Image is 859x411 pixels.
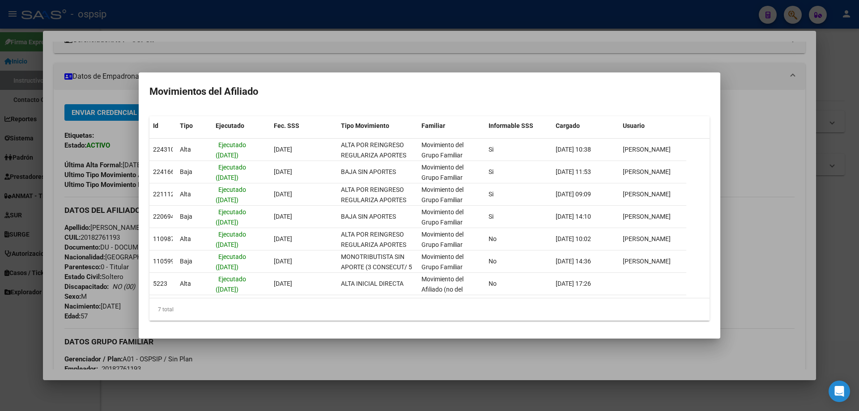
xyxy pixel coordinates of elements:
[180,191,191,198] span: Alta
[341,141,406,169] span: ALTA POR REINGRESO REGULARIZA APORTES (AFIP)
[619,116,686,136] datatable-header-cell: Usuario
[341,280,404,287] span: ALTA INICIAL DIRECTA
[274,258,292,265] span: [DATE]
[216,122,244,129] span: Ejecutado
[556,235,591,242] span: [DATE] 10:02
[556,146,591,153] span: [DATE] 10:38
[216,208,246,226] span: Ejecutado ([DATE])
[274,191,292,198] span: [DATE]
[623,213,671,220] span: [PERSON_NAME]
[341,186,406,214] span: ALTA POR REINGRESO REGULARIZA APORTES (AFIP)
[556,213,591,220] span: [DATE] 14:10
[216,253,246,271] span: Ejecutado ([DATE])
[274,280,292,287] span: [DATE]
[341,168,396,175] span: BAJA SIN APORTES
[829,381,850,402] div: Open Intercom Messenger
[341,213,396,220] span: BAJA SIN APORTES
[153,235,174,242] span: 110987
[623,146,671,153] span: [PERSON_NAME]
[216,231,246,248] span: Ejecutado ([DATE])
[180,146,191,153] span: Alta
[274,235,292,242] span: [DATE]
[489,213,493,220] span: Si
[270,116,337,136] datatable-header-cell: Fec. SSS
[180,258,192,265] span: Baja
[623,235,671,242] span: [PERSON_NAME]
[216,141,246,159] span: Ejecutado ([DATE])
[556,122,580,129] span: Cargado
[149,298,710,321] div: 7 total
[421,122,445,129] span: Familiar
[489,191,493,198] span: Si
[489,146,493,153] span: Si
[341,253,412,281] span: MONOTRIBUTISTA SIN APORTE (3 CONSECUT/ 5 ALTERNAD)
[421,253,464,271] span: Movimiento del Grupo Familiar
[489,122,533,129] span: Informable SSS
[212,116,270,136] datatable-header-cell: Ejecutado
[274,122,299,129] span: Fec. SSS
[153,122,158,129] span: Id
[153,146,174,153] span: 224310
[216,186,246,203] span: Ejecutado ([DATE])
[489,280,497,287] span: No
[556,280,591,287] span: [DATE] 17:26
[216,164,246,181] span: Ejecutado ([DATE])
[153,258,174,265] span: 110599
[485,116,552,136] datatable-header-cell: Informable SSS
[274,168,292,175] span: [DATE]
[421,231,464,248] span: Movimiento del Grupo Familiar
[176,116,212,136] datatable-header-cell: Tipo
[421,186,464,203] span: Movimiento del Grupo Familiar
[180,213,192,220] span: Baja
[421,208,464,226] span: Movimiento del Grupo Familiar
[418,116,485,136] datatable-header-cell: Familiar
[623,168,671,175] span: [PERSON_NAME]
[556,258,591,265] span: [DATE] 14:36
[556,191,591,198] span: [DATE] 09:09
[623,258,671,265] span: [PERSON_NAME]
[552,116,619,136] datatable-header-cell: Cargado
[274,213,292,220] span: [DATE]
[180,280,191,287] span: Alta
[180,168,192,175] span: Baja
[216,275,246,293] span: Ejecutado ([DATE])
[337,116,418,136] datatable-header-cell: Tipo Movimiento
[421,164,464,181] span: Movimiento del Grupo Familiar
[489,168,493,175] span: Si
[623,191,671,198] span: [PERSON_NAME]
[623,122,645,129] span: Usuario
[153,280,167,287] span: 5223
[153,213,174,220] span: 220694
[153,168,174,175] span: 224166
[341,231,406,258] span: ALTA POR REINGRESO REGULARIZA APORTES (AFIP)
[153,191,174,198] span: 221112
[274,146,292,153] span: [DATE]
[421,141,464,159] span: Movimiento del Grupo Familiar
[489,258,497,265] span: No
[341,122,389,129] span: Tipo Movimiento
[149,83,710,100] h2: Movimientos del Afiliado
[180,235,191,242] span: Alta
[149,116,176,136] datatable-header-cell: Id
[489,235,497,242] span: No
[556,168,591,175] span: [DATE] 11:53
[421,275,464,303] span: Movimiento del Afiliado (no del grupo)
[180,122,193,129] span: Tipo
